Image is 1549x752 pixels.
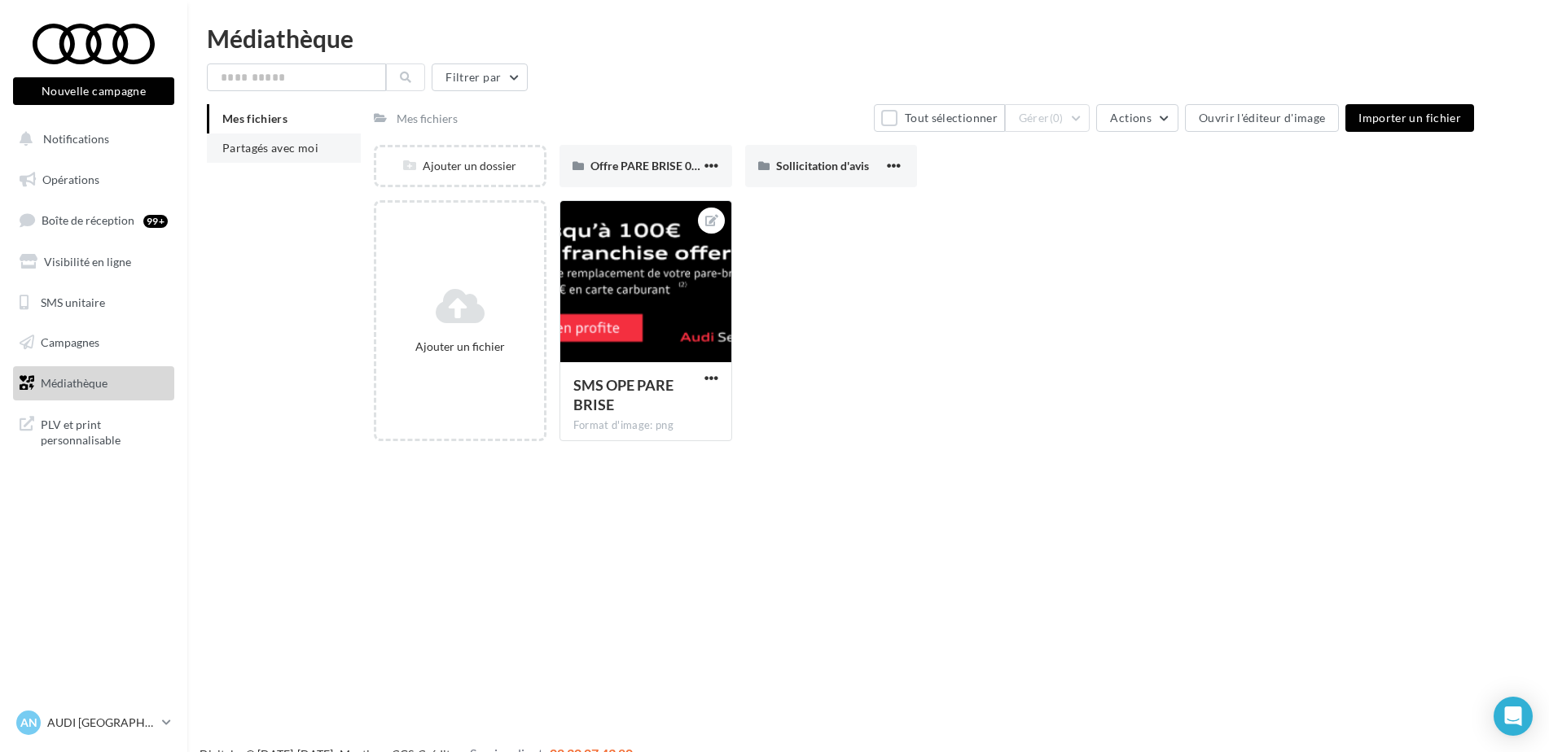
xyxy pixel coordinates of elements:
span: Boîte de réception [42,213,134,227]
div: Format d'image: png [573,418,718,433]
div: Ajouter un dossier [376,158,544,174]
span: SMS OPE PARE BRISE [573,376,674,413]
button: Ouvrir l'éditeur d'image [1185,104,1339,132]
a: Opérations [10,163,178,197]
span: PLV et print personnalisable [41,413,168,448]
p: AUDI [GEOGRAPHIC_DATA] [47,715,156,731]
a: Médiathèque [10,366,178,400]
div: Ajouter un fichier [383,339,538,355]
button: Tout sélectionner [874,104,1004,132]
span: Mes fichiers [222,111,287,125]
span: Sollicitation d'avis [776,159,869,173]
span: Partagés avec moi [222,141,318,155]
div: Médiathèque [207,26,1529,50]
span: AN [20,715,37,731]
button: Actions [1096,104,1178,132]
button: Notifications [10,122,171,156]
a: PLV et print personnalisable [10,407,178,455]
span: Opérations [42,173,99,186]
span: Visibilité en ligne [44,255,131,269]
div: 99+ [143,215,168,228]
span: Actions [1110,111,1151,125]
span: Campagnes [41,335,99,349]
span: Offre PARE BRISE 025 [590,159,704,173]
div: Mes fichiers [397,111,458,127]
a: Visibilité en ligne [10,245,178,279]
button: Importer un fichier [1345,104,1474,132]
span: (0) [1050,111,1064,125]
a: AN AUDI [GEOGRAPHIC_DATA] [13,707,174,738]
a: SMS unitaire [10,286,178,320]
button: Nouvelle campagne [13,77,174,105]
span: SMS unitaire [41,295,105,308]
div: Open Intercom Messenger [1494,697,1533,736]
span: Médiathèque [41,376,108,390]
a: Boîte de réception99+ [10,203,178,238]
span: Notifications [43,132,109,146]
button: Filtrer par [432,63,528,91]
button: Gérer(0) [1005,104,1090,132]
a: Campagnes [10,326,178,360]
span: Importer un fichier [1358,111,1461,125]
